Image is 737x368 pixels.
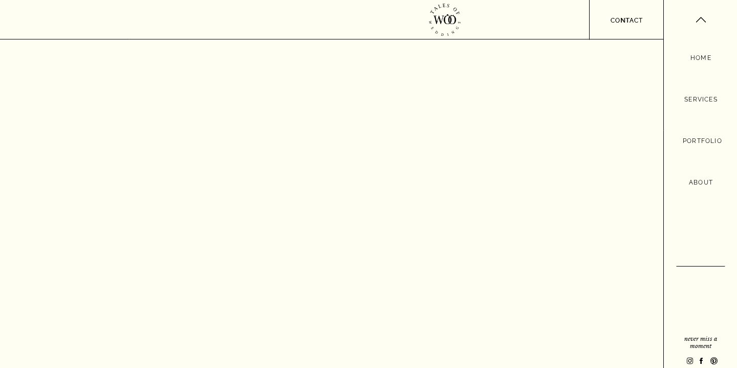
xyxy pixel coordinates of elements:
a: contact [603,15,650,23]
a: About [686,177,716,189]
a: Services [681,94,721,105]
a: Portfolio [683,136,719,147]
p: never miss a moment [677,335,724,349]
a: Home [689,53,712,63]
